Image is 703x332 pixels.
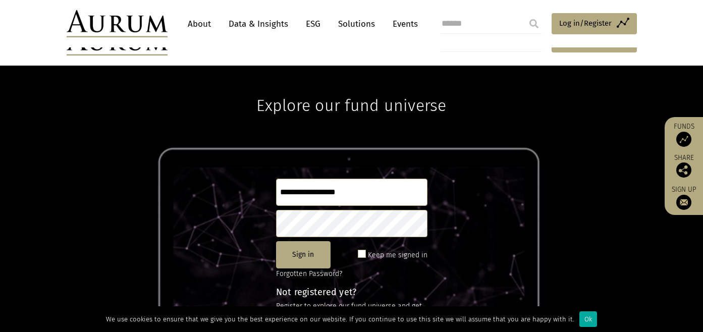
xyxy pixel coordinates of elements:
img: Access Funds [676,132,691,147]
input: Submit [524,14,544,34]
div: Ok [579,311,597,327]
a: ESG [301,15,326,33]
a: Solutions [333,15,380,33]
a: Log in/Register [552,13,637,34]
a: About [183,15,216,33]
img: Aurum [67,10,168,37]
a: Data & Insights [224,15,293,33]
a: Events [388,15,418,33]
p: Register to explore our fund universe and get access to: [276,301,427,323]
a: Forgotten Password? [276,269,342,278]
a: Sign up [670,185,698,210]
label: Keep me signed in [368,249,427,261]
h4: Not registered yet? [276,288,427,297]
span: Log in/Register [559,17,612,29]
div: Share [670,154,698,178]
img: Share this post [676,162,691,178]
h1: Explore our fund universe [256,66,446,115]
a: Funds [670,122,698,147]
button: Sign in [276,241,331,268]
img: Sign up to our newsletter [676,195,691,210]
